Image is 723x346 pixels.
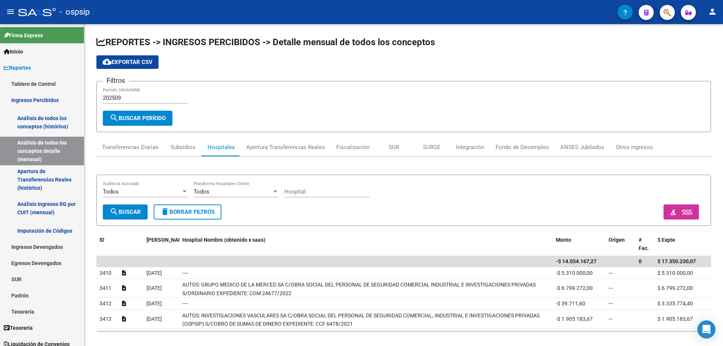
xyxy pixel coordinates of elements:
[657,270,693,276] span: $ 5.310.000,00
[556,285,593,291] span: -$ 6.799.272,00
[103,111,172,126] button: Buscar Período
[657,237,675,243] span: $ Expte
[609,300,613,306] span: ---
[102,57,111,66] mat-icon: cloud_download
[110,113,119,122] mat-icon: search
[657,258,696,264] span: $ 17.350.230,07
[336,143,369,151] div: Fiscalización
[697,320,715,338] div: Open Intercom Messenger
[99,300,111,306] span: 3412
[59,4,90,20] span: - ospsip
[146,285,162,291] span: [DATE]
[609,285,613,291] span: ---
[96,37,435,47] span: REPORTES -> INGRESOS PERCIBIDOS -> Detalle mensual de todos los conceptos
[146,270,162,276] span: [DATE]
[553,232,606,257] datatable-header-cell: Monto
[4,47,23,56] span: Inicio
[657,300,693,306] span: $ 3.335.774,40
[182,282,536,296] span: AUTOS: GRUPO MEDICO DE LA MERCED SA C/OBRA SOCIAL DEL PERSONAL DE SEGURIDAD COMERCIAL INDUSTRIAL ...
[496,143,549,151] div: Fondo de Desempleo
[160,207,169,216] mat-icon: delete
[657,285,693,291] span: $ 6.799.272,00
[102,59,153,66] span: Exportar CSV
[171,143,195,151] div: Subsidios
[103,188,119,195] span: Todos
[146,237,187,243] span: [PERSON_NAME]
[556,237,571,243] span: Monto
[182,270,188,276] span: ----
[556,270,593,276] span: -$ 5.310.000,00
[110,209,141,215] span: Buscar
[4,64,31,72] span: Reportes
[560,143,604,151] div: ANSES Jubilados
[654,232,700,257] datatable-header-cell: $ Expte
[4,324,33,332] span: Tesorería
[423,143,441,151] div: SURGE
[99,270,111,276] span: 3410
[103,204,148,219] button: Buscar
[194,188,209,195] span: Todos
[389,143,399,151] div: SUR
[110,207,119,216] mat-icon: search
[636,232,654,257] datatable-header-cell: # Fac.
[146,300,162,306] span: [DATE]
[99,237,104,243] span: ID
[182,237,265,243] span: Hospital Nombre (obtenido x saas)
[103,75,129,86] h3: Filtros
[609,316,613,322] span: ---
[609,237,625,243] span: Origen
[182,300,188,306] span: ----
[639,258,642,264] span: 0
[99,285,111,291] span: 3411
[246,143,325,151] div: Apertura Transferencias Reales
[657,316,693,322] span: $ 1.905.183,67
[99,316,111,322] span: 3413
[556,316,593,322] span: -$ 1.905.183,67
[143,232,179,257] datatable-header-cell: Fecha Debitado
[4,31,43,40] span: Firma Express
[606,232,636,257] datatable-header-cell: Origen
[182,312,540,327] span: AUTOS: INVESTIGACIONES VASCULARES SA C/OBRA SOCIAL DEL PERSONAL DE SEGURIDAD COMERCIAL, INDUSTRIA...
[639,237,649,251] span: # Fac.
[154,204,221,219] button: Borrar Filtros
[102,143,159,151] div: Transferencias Diarias
[96,232,119,257] datatable-header-cell: ID
[207,143,235,151] div: Hospitales
[146,316,162,322] span: [DATE]
[6,7,15,16] mat-icon: menu
[160,209,215,215] span: Borrar Filtros
[110,115,166,122] span: Buscar Período
[708,7,717,16] mat-icon: person
[179,232,553,257] datatable-header-cell: Hospital Nombre (obtenido x saas)
[556,258,596,264] span: -$ 14.054.167,27
[456,143,484,151] div: Integración
[556,300,585,306] span: -$ 39.711,60
[96,55,159,69] button: Exportar CSV
[609,270,613,276] span: ---
[616,143,653,151] div: Otros ingresos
